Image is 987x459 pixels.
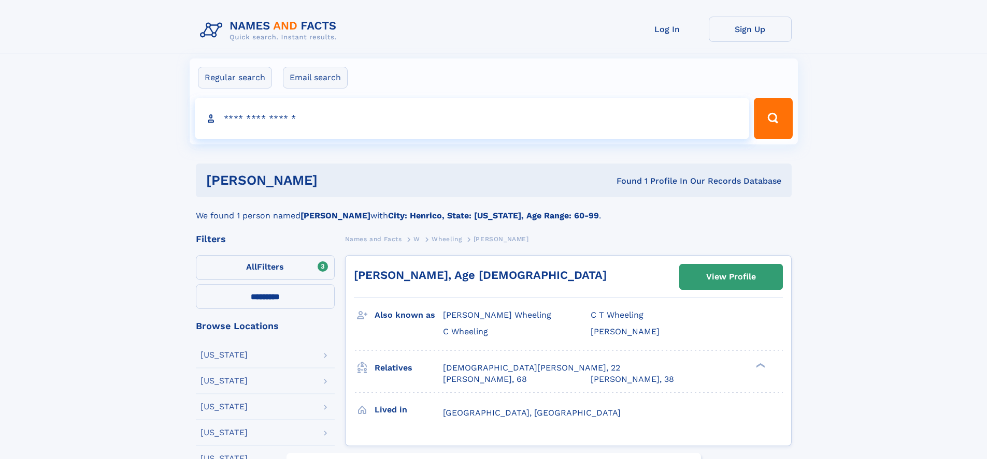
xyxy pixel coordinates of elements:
a: Names and Facts [345,232,402,245]
div: [US_STATE] [201,351,248,359]
div: Filters [196,234,335,244]
span: [GEOGRAPHIC_DATA], [GEOGRAPHIC_DATA] [443,408,621,418]
a: Wheeling [432,232,462,245]
span: [PERSON_NAME] Wheeling [443,310,551,320]
img: Logo Names and Facts [196,17,345,45]
label: Regular search [198,67,272,88]
a: Log In [626,17,709,42]
div: [US_STATE] [201,403,248,411]
div: View Profile [706,265,756,289]
b: [PERSON_NAME] [301,211,370,220]
div: ❯ [753,362,766,368]
a: [DEMOGRAPHIC_DATA][PERSON_NAME], 22 [443,362,620,374]
a: [PERSON_NAME], 68 [443,374,527,385]
a: View Profile [680,264,782,289]
a: [PERSON_NAME], Age [DEMOGRAPHIC_DATA] [354,269,607,282]
span: [PERSON_NAME] [474,235,529,243]
input: search input [195,98,750,139]
div: [US_STATE] [201,377,248,385]
a: Sign Up [709,17,792,42]
h3: Also known as [375,306,443,324]
label: Email search [283,67,348,88]
span: [PERSON_NAME] [591,327,660,336]
span: Wheeling [432,235,462,243]
span: All [246,262,257,272]
button: Search Button [754,98,792,139]
span: W [413,235,420,243]
h1: [PERSON_NAME] [206,174,467,187]
span: C T Wheeling [591,310,643,320]
label: Filters [196,255,335,280]
h3: Relatives [375,359,443,377]
div: Browse Locations [196,321,335,331]
a: [PERSON_NAME], 38 [591,374,674,385]
a: W [413,232,420,245]
div: We found 1 person named with . [196,197,792,222]
div: [US_STATE] [201,428,248,437]
b: City: Henrico, State: [US_STATE], Age Range: 60-99 [388,211,599,220]
h3: Lived in [375,401,443,419]
span: C Wheeling [443,327,488,336]
div: Found 1 Profile In Our Records Database [467,175,781,187]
